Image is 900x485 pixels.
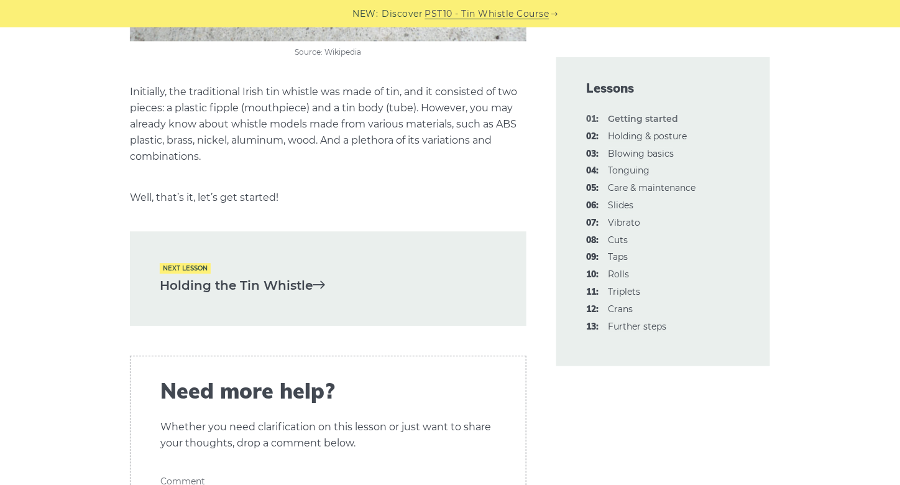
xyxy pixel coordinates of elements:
span: 11: [586,285,599,300]
strong: Getting started [608,113,678,124]
a: 02:Holding & posture [608,131,687,142]
a: PST10 - Tin Whistle Course [425,7,549,21]
span: 04: [586,164,599,178]
span: 09: [586,250,599,265]
span: 05: [586,181,599,196]
a: 13:Further steps [608,321,666,332]
a: 12:Crans [608,303,633,315]
a: 11:Triplets [608,286,640,297]
span: 02: [586,129,599,144]
p: Initially, the traditional Irish tin whistle was made of tin, and it consisted of two pieces: a p... [130,84,526,165]
span: 10: [586,267,599,282]
a: 03:Blowing basics [608,148,674,159]
a: 06:Slides [608,200,633,211]
p: Whether you need clarification on this lesson or just want to share your thoughts, drop a comment... [160,419,496,451]
p: Well, that’s it, let’s get started! [130,190,526,206]
span: Next lesson [160,263,211,274]
span: 12: [586,302,599,317]
span: NEW: [353,7,379,21]
span: 13: [586,320,599,335]
a: 07:Vibrato [608,217,640,228]
span: 03: [586,147,599,162]
a: 08:Cuts [608,234,628,246]
a: 09:Taps [608,251,628,262]
span: 06: [586,198,599,213]
span: 08: [586,233,599,248]
a: 10:Rolls [608,269,629,280]
span: 07: [586,216,599,231]
span: Need more help? [160,379,496,404]
a: 05:Care & maintenance [608,182,696,193]
span: Lessons [586,80,740,97]
span: 01: [586,112,599,127]
span: Discover [382,7,423,21]
figcaption: Source: Wikipedia [130,46,526,58]
a: 04:Tonguing [608,165,650,176]
a: Holding the Tin Whistle [160,275,497,296]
